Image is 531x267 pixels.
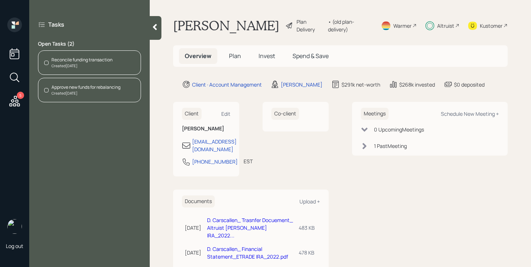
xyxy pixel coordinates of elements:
div: $268k invested [399,81,435,88]
div: Kustomer [480,22,503,30]
div: [PERSON_NAME] [281,81,322,88]
h1: [PERSON_NAME] [173,18,279,34]
div: [PHONE_NUMBER] [192,158,238,165]
div: Upload + [299,198,320,205]
div: Log out [6,243,23,249]
label: Open Tasks ( 2 ) [38,40,141,47]
span: Plan [229,52,241,60]
div: Client · Account Management [192,81,262,88]
label: Tasks [48,20,64,28]
div: 5 [17,92,24,99]
div: $0 deposited [454,81,485,88]
div: Altruist [437,22,454,30]
a: D. Carscallen_ Trasnfer Docuement_ Altruist [PERSON_NAME] IRA_2022... [207,217,293,239]
div: • (old plan-delivery) [328,18,372,33]
div: 0 Upcoming Meeting s [374,126,424,133]
span: Overview [185,52,211,60]
h6: Client [182,108,202,120]
div: EST [244,157,253,165]
h6: [PERSON_NAME] [182,126,230,132]
div: [EMAIL_ADDRESS][DOMAIN_NAME] [192,138,237,153]
a: D. Carscallen_ Financial Statement_ETRADE IRA_2022.pdf [207,245,288,260]
div: Plan Delivery [297,18,324,33]
div: 483 KB [299,224,317,232]
img: michael-russo-headshot.png [7,219,22,234]
h6: Documents [182,195,215,207]
div: Created [DATE] [51,91,121,96]
div: Approve new funds for rebalancing [51,84,121,91]
div: Reconcile funding transaction [51,57,112,63]
div: [DATE] [185,224,201,232]
div: Warmer [393,22,412,30]
div: Created [DATE] [51,63,112,69]
div: Edit [221,110,230,117]
h6: Meetings [361,108,389,120]
div: 1 Past Meeting [374,142,407,150]
div: Schedule New Meeting + [441,110,499,117]
h6: Co-client [271,108,299,120]
div: $291k net-worth [341,81,380,88]
div: 478 KB [299,249,317,256]
span: Invest [259,52,275,60]
span: Spend & Save [293,52,329,60]
div: [DATE] [185,249,201,256]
